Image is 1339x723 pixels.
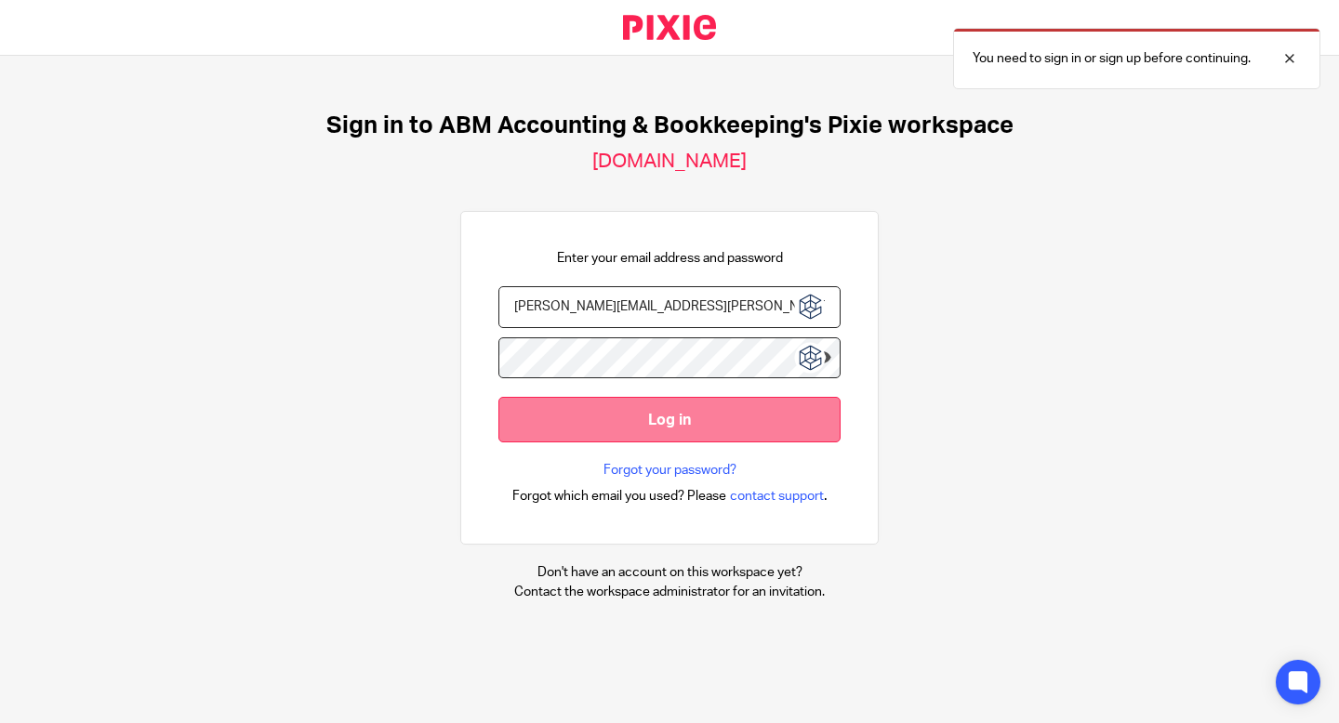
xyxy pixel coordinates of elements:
[326,112,1014,140] h1: Sign in to ABM Accounting & Bookkeeping's Pixie workspace
[498,397,841,442] input: Log in
[512,487,726,506] span: Forgot which email you used? Please
[512,485,828,506] div: .
[498,286,841,328] input: name@example.com
[557,249,783,268] p: Enter your email address and password
[592,150,747,174] h2: [DOMAIN_NAME]
[514,583,825,601] p: Contact the workspace administrator for an invitation.
[730,487,824,506] span: contact support
[514,563,825,582] p: Don't have an account on this workspace yet?
[603,461,736,480] a: Forgot your password?
[973,49,1251,68] p: You need to sign in or sign up before continuing.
